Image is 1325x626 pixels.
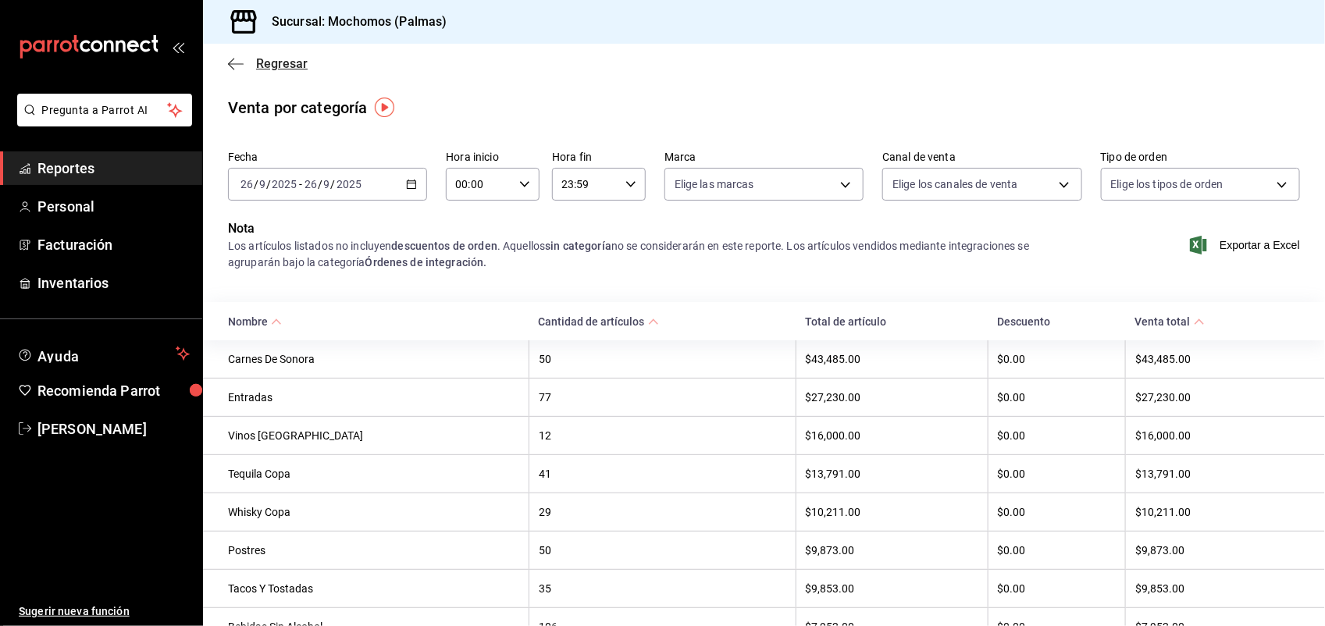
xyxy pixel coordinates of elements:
[806,506,978,518] div: $10,211.00
[240,178,254,190] input: --
[539,468,786,480] div: 41
[228,582,519,595] div: Tacos Y Tostadas
[552,152,646,163] label: Hora fin
[254,178,258,190] span: /
[336,178,362,190] input: ----
[19,603,190,620] span: Sugerir nueva función
[1135,315,1191,328] div: Venta total
[539,429,786,442] div: 12
[258,178,266,190] input: --
[1135,353,1300,365] div: $43,485.00
[228,219,1082,238] p: Nota
[1135,582,1300,595] div: $9,853.00
[806,582,978,595] div: $9,853.00
[446,152,540,163] label: Hora inicio
[545,240,611,252] strong: sin categoría
[998,468,1117,480] div: $0.00
[228,238,1082,271] div: Los artículos listados no incluyen . Aquellos no se considerarán en este reporte. Los artículos v...
[299,178,302,190] span: -
[539,391,786,404] div: 77
[37,344,169,363] span: Ayuda
[228,429,519,442] div: Vinos [GEOGRAPHIC_DATA]
[228,353,519,365] div: Carnes De Sonora
[675,176,754,192] span: Elige las marcas
[882,152,1081,163] label: Canal de venta
[228,468,519,480] div: Tequila Copa
[323,178,331,190] input: --
[37,272,190,293] span: Inventarios
[1101,152,1300,163] label: Tipo de orden
[331,178,336,190] span: /
[42,102,168,119] span: Pregunta a Parrot AI
[228,315,268,328] div: Nombre
[375,98,394,117] img: Tooltip marker
[256,56,308,71] span: Regresar
[304,178,318,190] input: --
[892,176,1017,192] span: Elige los canales de venta
[998,544,1117,557] div: $0.00
[539,582,786,595] div: 35
[391,240,497,252] strong: descuentos de orden
[37,234,190,255] span: Facturación
[228,391,519,404] div: Entradas
[365,256,487,269] strong: Órdenes de integración.
[228,544,519,557] div: Postres
[539,506,786,518] div: 29
[37,418,190,439] span: [PERSON_NAME]
[271,178,297,190] input: ----
[998,391,1117,404] div: $0.00
[266,178,271,190] span: /
[539,315,659,328] span: Cantidad de artículos
[1135,506,1300,518] div: $10,211.00
[805,315,978,328] div: Total de artículo
[228,56,308,71] button: Regresar
[318,178,322,190] span: /
[1135,544,1300,557] div: $9,873.00
[172,41,184,53] button: open_drawer_menu
[228,315,282,328] span: Nombre
[228,506,519,518] div: Whisky Copa
[1135,315,1205,328] span: Venta total
[1135,429,1300,442] div: $16,000.00
[998,353,1117,365] div: $0.00
[539,353,786,365] div: 50
[1135,391,1300,404] div: $27,230.00
[228,152,427,163] label: Fecha
[37,196,190,217] span: Personal
[998,506,1117,518] div: $0.00
[1111,176,1223,192] span: Elige los tipos de orden
[37,158,190,179] span: Reportes
[997,315,1117,328] div: Descuento
[37,380,190,401] span: Recomienda Parrot
[259,12,447,31] h3: Sucursal: Mochomos (Palmas)
[1135,468,1300,480] div: $13,791.00
[806,544,978,557] div: $9,873.00
[1193,236,1300,254] button: Exportar a Excel
[806,353,978,365] div: $43,485.00
[806,468,978,480] div: $13,791.00
[539,544,786,557] div: 50
[998,429,1117,442] div: $0.00
[539,315,645,328] div: Cantidad de artículos
[228,96,368,119] div: Venta por categoría
[664,152,864,163] label: Marca
[11,113,192,130] a: Pregunta a Parrot AI
[998,582,1117,595] div: $0.00
[17,94,192,126] button: Pregunta a Parrot AI
[806,391,978,404] div: $27,230.00
[806,429,978,442] div: $16,000.00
